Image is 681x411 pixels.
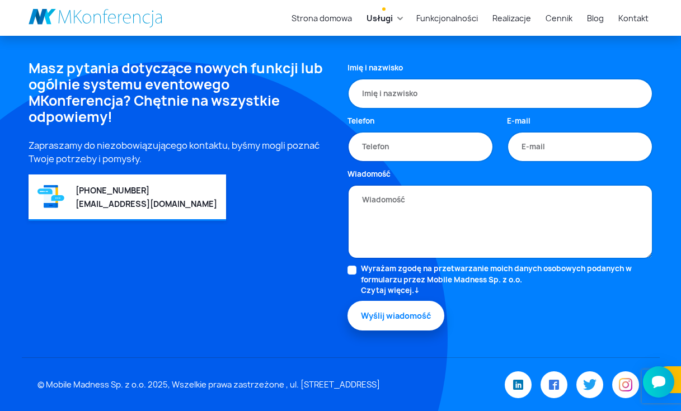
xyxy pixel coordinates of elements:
a: Strona domowa [287,8,356,29]
h4: Masz pytania dotyczące nowych funkcji lub ogólnie systemu eventowego MKonferencja? Chętnie na wsz... [29,60,334,125]
a: [PHONE_NUMBER] [76,185,149,196]
p: Zapraszamy do niezobowiązującego kontaktu, byśmy mogli poznać Twoje potrzeby i pomysły. [29,139,334,166]
a: [EMAIL_ADDRESS][DOMAIN_NAME] [76,199,217,209]
a: Blog [583,8,608,29]
label: Wiadomość [347,169,391,180]
input: Imię i nazwisko [347,78,653,110]
img: Instagram [619,378,632,391]
a: Funkcjonalności [412,8,482,29]
a: Realizacje [488,8,536,29]
a: Usługi [362,8,397,29]
label: E-mail [507,116,530,127]
input: Telefon [347,131,494,163]
label: Wyrażam zgodę na przetwarzanie moich danych osobowych podanych w formularzu przez Mobile Madness ... [361,263,653,296]
label: Imię i nazwisko [347,63,403,74]
a: Kontakt [614,8,653,29]
img: LinkedIn [513,380,523,390]
img: Twitter [583,379,597,390]
label: Telefon [347,116,374,127]
button: Wyślij wiadomość [347,301,444,330]
a: Czytaj więcej. [361,285,653,296]
iframe: Smartsupp widget button [643,366,674,398]
img: Graficzny element strony [37,184,64,209]
input: E-mail [507,131,653,163]
a: Cennik [541,8,577,29]
img: Facebook [549,380,559,390]
div: © Mobile Madness Sp. z o.o. 2025, Wszelkie prawa zastrzeżone , ul. [STREET_ADDRESS] [31,379,444,391]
